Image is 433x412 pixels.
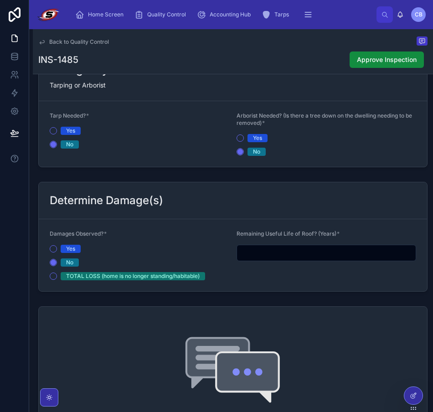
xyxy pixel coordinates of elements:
[49,38,109,46] span: Back to Quality Control
[210,11,251,18] span: Accounting Hub
[88,11,124,18] span: Home Screen
[194,6,257,23] a: Accounting Hub
[237,230,336,237] span: Remaining Useful Life of Roof? (Years)
[38,38,109,46] a: Back to Quality Control
[274,11,289,18] span: Tarps
[237,112,412,126] span: Arborist Needed? (Is there a tree down on the dwelling needing to be removed)
[350,51,424,68] button: Approve Inspection
[66,272,200,280] div: TOTAL LOSS (home is no longer standing/habitable)
[68,5,376,25] div: scrollable content
[259,6,295,23] a: Tarps
[66,245,75,253] div: Yes
[253,134,262,142] div: Yes
[38,53,78,66] h1: INS-1485
[66,258,73,267] div: No
[132,6,192,23] a: Quality Control
[147,11,186,18] span: Quality Control
[50,193,163,208] h2: Determine Damage(s)
[66,127,75,135] div: Yes
[253,148,260,156] div: No
[50,81,106,89] span: Tarping or Arborist
[72,6,130,23] a: Home Screen
[66,140,73,149] div: No
[415,11,423,18] span: CB
[50,112,86,119] span: Tarp Needed?
[36,7,61,22] img: App logo
[357,55,417,64] span: Approve Inspection
[50,230,103,237] span: Damages Observed?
